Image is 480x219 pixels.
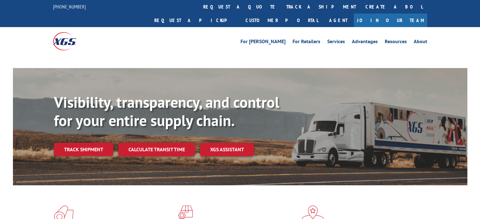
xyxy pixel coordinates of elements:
[385,39,407,46] a: Resources
[323,14,354,27] a: Agent
[240,39,286,46] a: For [PERSON_NAME]
[53,3,86,10] a: [PHONE_NUMBER]
[354,14,427,27] a: Join Our Team
[352,39,378,46] a: Advantages
[327,39,345,46] a: Services
[150,14,241,27] a: Request a pickup
[414,39,427,46] a: About
[54,92,279,130] b: Visibility, transparency, and control for your entire supply chain.
[200,143,254,156] a: XGS ASSISTANT
[241,14,323,27] a: Customer Portal
[118,143,195,156] a: Calculate transit time
[54,143,113,156] a: Track shipment
[293,39,320,46] a: For Retailers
